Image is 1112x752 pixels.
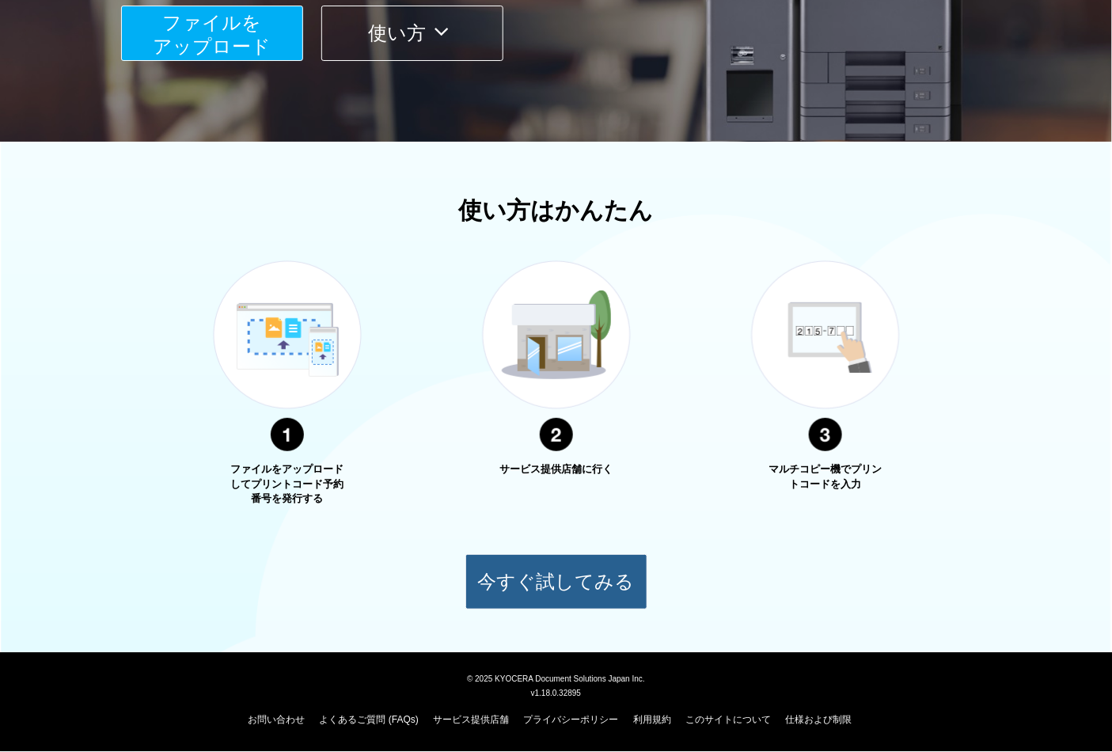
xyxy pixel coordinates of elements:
[685,715,771,726] a: このサイトについて
[465,554,647,610] button: 今すぐ試してみる
[321,6,503,61] button: 使い方
[320,715,419,726] a: よくあるご質問 (FAQs)
[497,462,616,477] p: サービス提供店舗に行く
[121,6,303,61] button: ファイルを​​アップロード
[153,12,271,57] span: ファイルを ​​アップロード
[633,715,671,726] a: 利用規約
[228,462,347,507] p: ファイルをアップロードしてプリントコード予約番号を発行する
[531,689,581,698] span: v1.18.0.32895
[524,715,619,726] a: プライバシーポリシー
[248,715,305,726] a: お問い合わせ
[433,715,509,726] a: サービス提供店舗
[467,674,645,684] span: © 2025 KYOCERA Document Solutions Japan Inc.
[786,715,852,726] a: 仕様および制限
[766,462,885,492] p: マルチコピー機でプリントコードを入力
